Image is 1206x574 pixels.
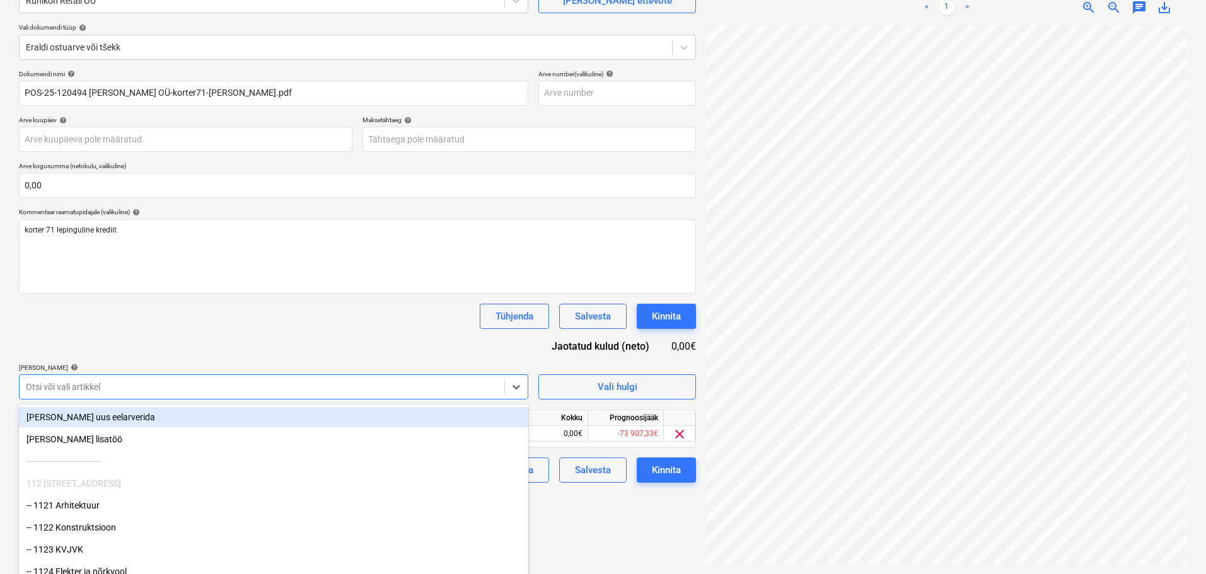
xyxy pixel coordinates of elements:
[513,426,588,442] div: 0,00€
[19,407,528,427] div: [PERSON_NAME] uus eelarverida
[19,364,528,372] div: [PERSON_NAME]
[19,517,528,537] div: -- 1122 Konstruktsioon
[19,23,696,32] div: Vali dokumendi tüüp
[19,127,352,152] input: Arve kuupäeva pole määratud.
[603,70,613,77] span: help
[362,127,696,152] input: Tähtaega pole määratud
[559,304,627,329] button: Salvesta
[538,81,696,106] input: Arve number
[76,24,86,32] span: help
[19,495,528,515] div: -- 1121 Arhitektuur
[19,451,528,471] div: ------------------------------
[65,70,75,77] span: help
[532,339,670,353] div: Jaotatud kulud (neto)
[19,116,352,124] div: Arve kuupäev
[496,308,533,324] div: Tühjenda
[513,410,588,426] div: Kokku
[588,426,664,442] div: -73 907,33€
[670,339,696,353] div: 0,00€
[19,81,528,106] input: Dokumendi nimi
[402,117,412,124] span: help
[19,429,528,449] div: [PERSON_NAME] lisatöö
[68,364,78,371] span: help
[672,427,687,442] span: clear
[19,70,528,78] div: Dokumendi nimi
[480,304,549,329] button: Tühjenda
[598,379,637,395] div: Vali hulgi
[637,457,696,483] button: Kinnita
[362,116,696,124] div: Maksetähtaeg
[652,308,681,324] div: Kinnita
[538,70,696,78] div: Arve number (valikuline)
[19,473,528,493] div: 112 [STREET_ADDRESS]
[19,407,528,427] div: Lisa uus eelarverida
[575,308,611,324] div: Salvesta
[588,410,664,426] div: Prognoosijääk
[19,162,696,173] p: Arve kogusumma (netokulu, valikuline)
[538,374,696,399] button: Vali hulgi
[19,208,696,216] div: Kommentaar raamatupidajale (valikuline)
[25,226,117,234] span: korter 71 lepinguline krediit
[57,117,67,124] span: help
[19,429,528,449] div: Lisa uus lisatöö
[559,457,627,483] button: Salvesta
[19,173,696,198] input: Arve kogusumma (netokulu, valikuline)
[575,462,611,478] div: Salvesta
[652,462,681,478] div: Kinnita
[637,304,696,329] button: Kinnita
[19,473,528,493] div: 112 Rukki tee 11
[19,539,528,560] div: -- 1123 KVJVK
[130,209,140,216] span: help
